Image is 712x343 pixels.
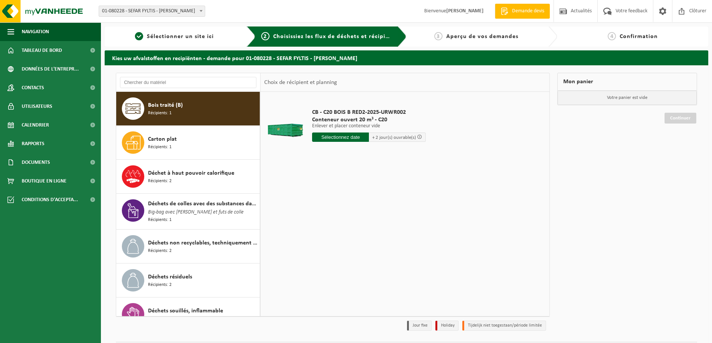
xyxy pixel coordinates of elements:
button: Déchet à haut pouvoir calorifique Récipients: 2 [116,160,260,194]
span: Récipients: 1 [148,110,172,117]
span: Conditions d'accepta... [22,190,78,209]
span: Déchets de colles avec des substances dangereuses [148,199,258,208]
span: Récipients: 2 [148,247,172,255]
span: Déchets souillés, inflammable [148,306,223,315]
button: Carton plat Récipients: 1 [116,126,260,160]
a: Demande devis [495,4,550,19]
h2: Kies uw afvalstoffen en recipiënten - demande pour 01-080228 - SEFAR FYLTIS - [PERSON_NAME] [105,50,708,65]
li: Jour fixe [407,321,432,331]
span: Sélectionner un site ici [147,34,214,40]
span: Récipients: 1 [148,216,172,224]
span: Documents [22,153,50,172]
span: Calendrier [22,116,49,134]
span: 01-080228 - SEFAR FYLTIS - BILLY BERCLAU [99,6,205,17]
span: Déchets non recyclables, techniquement non combustibles (combustibles) [148,238,258,247]
span: Big-bag avec [PERSON_NAME] et futs de colle [148,208,244,216]
span: Confirmation [620,34,658,40]
button: Bois traité (B) Récipients: 1 [116,92,260,126]
div: Choix de récipient et planning [261,73,341,92]
span: Boutique en ligne [22,172,67,190]
span: Déchet à haut pouvoir calorifique [148,169,234,178]
span: Rapports [22,134,44,153]
span: + 2 jour(s) ouvrable(s) [372,135,416,140]
div: Mon panier [557,73,697,91]
span: 1 [135,32,143,40]
a: 1Sélectionner un site ici [108,32,241,41]
li: Holiday [435,321,459,331]
span: 4 [608,32,616,40]
span: Déchets résiduels [148,272,192,281]
span: Conteneur ouvert 20 m³ - C20 [312,116,426,124]
span: CB - C20 BOIS B RED2-2025-URWR002 [312,109,426,116]
span: Demande devis [510,7,546,15]
iframe: chat widget [4,327,125,343]
p: Enlever et placer conteneur vide [312,124,426,129]
span: Choisissiez les flux de déchets et récipients [273,34,398,40]
span: Récipients: 1 [148,144,172,151]
button: Déchets résiduels Récipients: 2 [116,264,260,297]
span: Récipients: 2 [148,281,172,289]
input: Sélectionnez date [312,132,369,142]
span: Récipients: 1 [148,315,172,322]
span: Bois traité (B) [148,101,183,110]
span: 3 [434,32,443,40]
p: Votre panier est vide [558,91,697,105]
span: Données de l'entrepr... [22,60,79,78]
span: Récipients: 2 [148,178,172,185]
span: Utilisateurs [22,97,52,116]
button: Déchets non recyclables, techniquement non combustibles (combustibles) Récipients: 2 [116,230,260,264]
span: Tableau de bord [22,41,62,60]
a: Continuer [665,113,696,124]
span: 2 [261,32,269,40]
span: Aperçu de vos demandes [446,34,518,40]
span: Carton plat [148,135,177,144]
span: 01-080228 - SEFAR FYLTIS - BILLY BERCLAU [99,6,205,16]
li: Tijdelijk niet toegestaan/période limitée [462,321,546,331]
strong: [PERSON_NAME] [446,8,484,14]
span: Navigation [22,22,49,41]
input: Chercher du matériel [120,77,256,88]
button: Déchets souillés, inflammable Récipients: 1 [116,297,260,331]
span: Contacts [22,78,44,97]
button: Déchets de colles avec des substances dangereuses Big-bag avec [PERSON_NAME] et futs de colle Réc... [116,194,260,230]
